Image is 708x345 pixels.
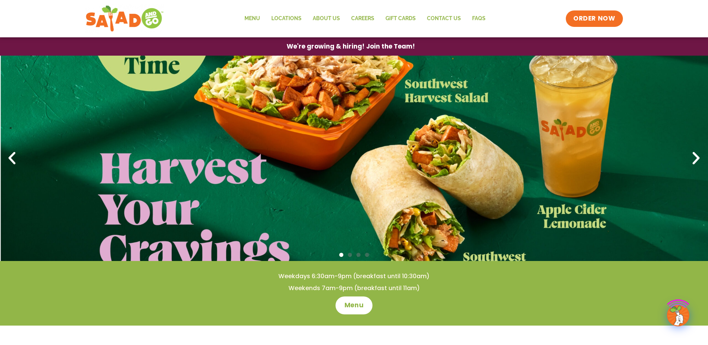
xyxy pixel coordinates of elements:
a: ORDER NOW [566,10,623,27]
img: new-SAG-logo-768×292 [85,4,164,34]
a: Menu [239,10,266,27]
h4: Weekends 7am-9pm (breakfast until 11am) [15,284,693,292]
a: Careers [346,10,380,27]
span: Menu [344,301,364,310]
a: About Us [307,10,346,27]
div: Previous slide [4,150,20,167]
span: Go to slide 1 [339,253,343,257]
div: Next slide [688,150,704,167]
span: Go to slide 3 [356,253,361,257]
a: Contact Us [421,10,467,27]
span: Go to slide 4 [365,253,369,257]
span: ORDER NOW [573,14,615,23]
a: FAQs [467,10,491,27]
span: We're growing & hiring! Join the Team! [287,43,415,50]
a: Menu [336,296,372,314]
a: Locations [266,10,307,27]
a: GIFT CARDS [380,10,421,27]
span: Go to slide 2 [348,253,352,257]
nav: Menu [239,10,491,27]
h4: Weekdays 6:30am-9pm (breakfast until 10:30am) [15,272,693,280]
a: We're growing & hiring! Join the Team! [275,38,426,55]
